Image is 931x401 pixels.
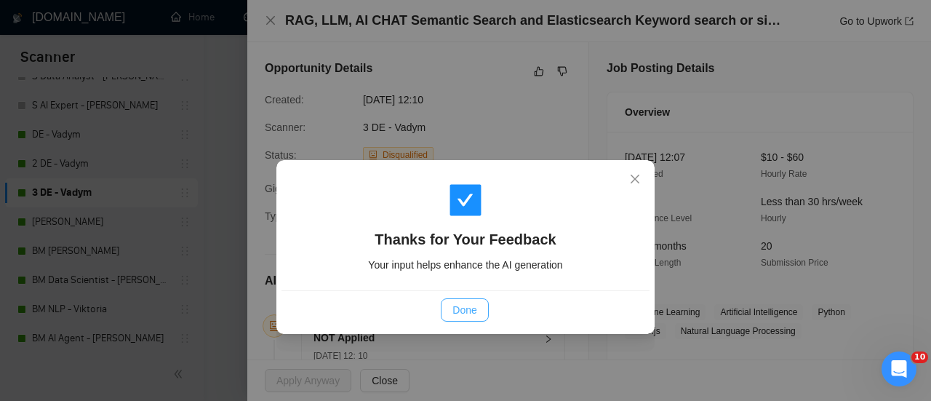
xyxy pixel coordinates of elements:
span: Your input helps enhance the AI generation [368,259,562,271]
iframe: Intercom live chat [882,352,916,386]
h4: Thanks for Your Feedback [299,229,632,250]
span: check-square [448,183,483,218]
span: close [629,173,641,185]
span: 10 [911,352,928,363]
button: Done [441,298,488,322]
button: Close [615,160,655,199]
span: Done [452,302,476,318]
